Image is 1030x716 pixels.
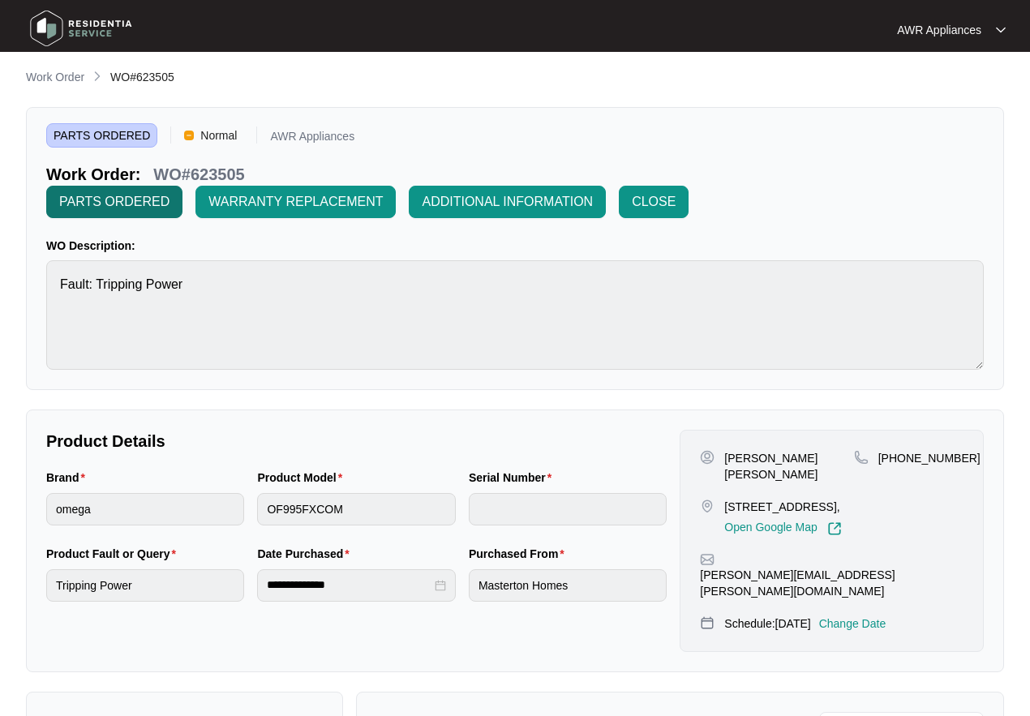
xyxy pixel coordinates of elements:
[819,615,886,632] p: Change Date
[257,546,355,562] label: Date Purchased
[46,238,984,254] p: WO Description:
[724,450,853,482] p: [PERSON_NAME] [PERSON_NAME]
[700,450,715,465] img: user-pin
[46,469,92,486] label: Brand
[854,450,869,465] img: map-pin
[409,186,606,218] button: ADDITIONAL INFORMATION
[153,163,244,186] p: WO#623505
[91,70,104,83] img: chevron-right
[46,430,667,452] p: Product Details
[46,163,140,186] p: Work Order:
[46,186,182,218] button: PARTS ORDERED
[700,499,715,513] img: map-pin
[632,192,676,212] span: CLOSE
[619,186,689,218] button: CLOSE
[469,546,571,562] label: Purchased From
[469,569,667,602] input: Purchased From
[700,552,715,567] img: map-pin
[270,131,354,148] p: AWR Appliances
[469,469,558,486] label: Serial Number
[724,499,841,515] p: [STREET_ADDRESS],
[257,493,455,525] input: Product Model
[46,123,157,148] span: PARTS ORDERED
[996,26,1006,34] img: dropdown arrow
[724,521,841,536] a: Open Google Map
[46,569,244,602] input: Product Fault or Query
[194,123,243,148] span: Normal
[26,69,84,85] p: Work Order
[110,71,174,84] span: WO#623505
[700,567,963,599] p: [PERSON_NAME][EMAIL_ADDRESS][PERSON_NAME][DOMAIN_NAME]
[195,186,396,218] button: WARRANTY REPLACEMENT
[878,450,981,466] p: [PHONE_NUMBER]
[827,521,842,536] img: Link-External
[257,469,349,486] label: Product Model
[46,260,984,370] textarea: Fault: Tripping Power
[208,192,383,212] span: WARRANTY REPLACEMENT
[700,615,715,630] img: map-pin
[46,546,182,562] label: Product Fault or Query
[24,4,138,53] img: residentia service logo
[267,577,431,594] input: Date Purchased
[422,192,593,212] span: ADDITIONAL INFORMATION
[46,493,244,525] input: Brand
[724,615,810,632] p: Schedule: [DATE]
[23,69,88,87] a: Work Order
[469,493,667,525] input: Serial Number
[897,22,981,38] p: AWR Appliances
[184,131,194,140] img: Vercel Logo
[59,192,170,212] span: PARTS ORDERED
